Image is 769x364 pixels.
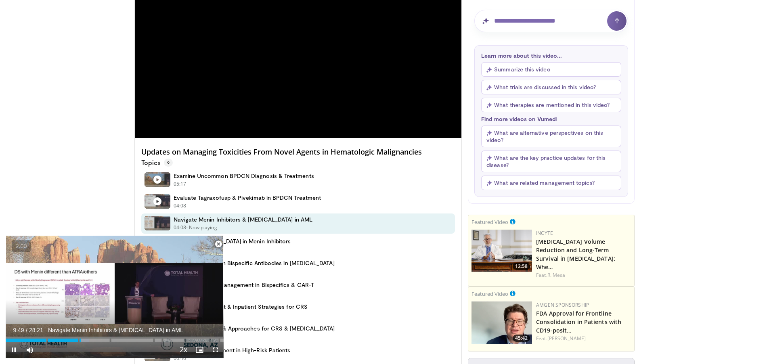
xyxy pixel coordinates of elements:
[174,224,186,231] p: 04:08
[481,52,621,59] p: Learn more about this video...
[174,172,314,180] h4: Examine Uncommon BPDCN Diagnosis & Treatments
[174,281,314,289] h4: Understand CRS Management in Bispecifics & CAR-T
[175,342,191,358] button: Playback Rate
[174,180,186,188] p: 05:17
[481,115,621,122] p: Find more videos on Vumedi
[29,327,43,333] span: 28:21
[471,290,508,297] small: Featured Video
[174,259,335,267] h4: Anticipate CRS with Bispecific Antibodies in [MEDICAL_DATA]
[164,159,173,167] span: 9
[141,148,455,157] h4: Updates on Managing Toxicities From Novel Agents in Hematologic Malignancies
[210,236,226,253] button: Close
[536,272,631,279] div: Feat.
[22,342,38,358] button: Mute
[471,301,532,344] img: 0487cae3-be8e-480d-8894-c5ed9a1cba93.png.150x105_q85_crop-smart_upscale.png
[547,272,566,278] a: R. Mesa
[471,301,532,344] a: 45:42
[536,230,553,236] a: Incyte
[6,339,224,342] div: Progress Bar
[174,194,321,201] h4: Evaluate Tagraxofusp & Pivekimab in BPDCN Treatment
[471,218,508,226] small: Featured Video
[513,263,530,270] span: 12:58
[536,238,615,271] a: [MEDICAL_DATA] Volume Reduction and Long-Term Survival in [MEDICAL_DATA]: Whe…
[174,355,186,362] p: 00:40
[536,335,631,342] div: Feat.
[186,224,217,231] p: - Now playing
[474,10,628,32] input: Question for AI
[191,342,207,358] button: Enable picture-in-picture mode
[481,126,621,147] button: What are alternative perspectives on this video?
[481,176,621,190] button: What are related management topics?
[481,62,621,77] button: Summarize this video
[174,238,291,245] h4: Manage [MEDICAL_DATA] in Menin Inhibitors
[481,151,621,172] button: What are the key practice updates for this disease?
[481,80,621,94] button: What trials are discussed in this video?
[536,310,621,334] a: FDA Approval for Frontline Consolidation in Patients with CD19-posit…
[141,159,173,167] p: Topics
[48,326,183,334] span: Navigate Menin Inhibitors & [MEDICAL_DATA] in AML
[174,202,186,209] p: 04:08
[174,303,308,310] h4: Develop Outpatient & Inpatient Strategies for CRS
[547,335,586,342] a: [PERSON_NAME]
[471,230,532,272] img: 7350bff6-2067-41fe-9408-af54c6d3e836.png.150x105_q85_crop-smart_upscale.png
[207,342,224,358] button: Fullscreen
[26,327,27,333] span: /
[481,98,621,112] button: What therapies are mentioned in this video?
[174,325,335,332] h4: Assess Predictors & Approaches for CRS & [MEDICAL_DATA]
[471,230,532,272] a: 12:58
[513,335,530,342] span: 45:42
[6,342,22,358] button: Pause
[13,327,24,333] span: 9:49
[174,347,291,354] h4: Plan CRS Management in High-Risk Patients
[6,236,224,358] video-js: Video Player
[174,216,312,223] h4: Navigate Menin Inhibitors & [MEDICAL_DATA] in AML
[536,301,589,308] a: Amgen Sponsorship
